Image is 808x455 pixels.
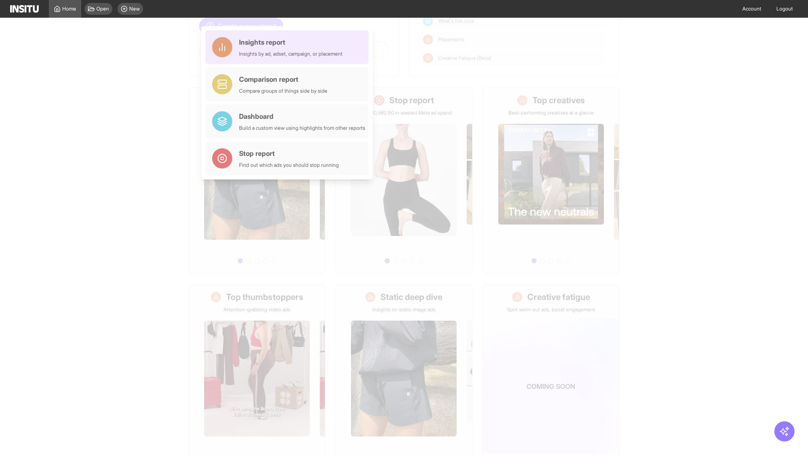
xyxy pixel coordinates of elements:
span: Open [96,5,109,12]
div: Stop report [239,148,339,158]
div: Insights report [239,37,343,47]
div: Comparison report [239,74,327,84]
div: Compare groups of things side by side [239,88,327,94]
div: Insights by ad, adset, campaign, or placement [239,51,343,57]
span: New [129,5,140,12]
div: Find out which ads you should stop running [239,162,339,169]
span: Home [62,5,76,12]
img: Logo [10,5,39,13]
div: Dashboard [239,111,365,121]
div: Build a custom view using highlights from other reports [239,125,365,131]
